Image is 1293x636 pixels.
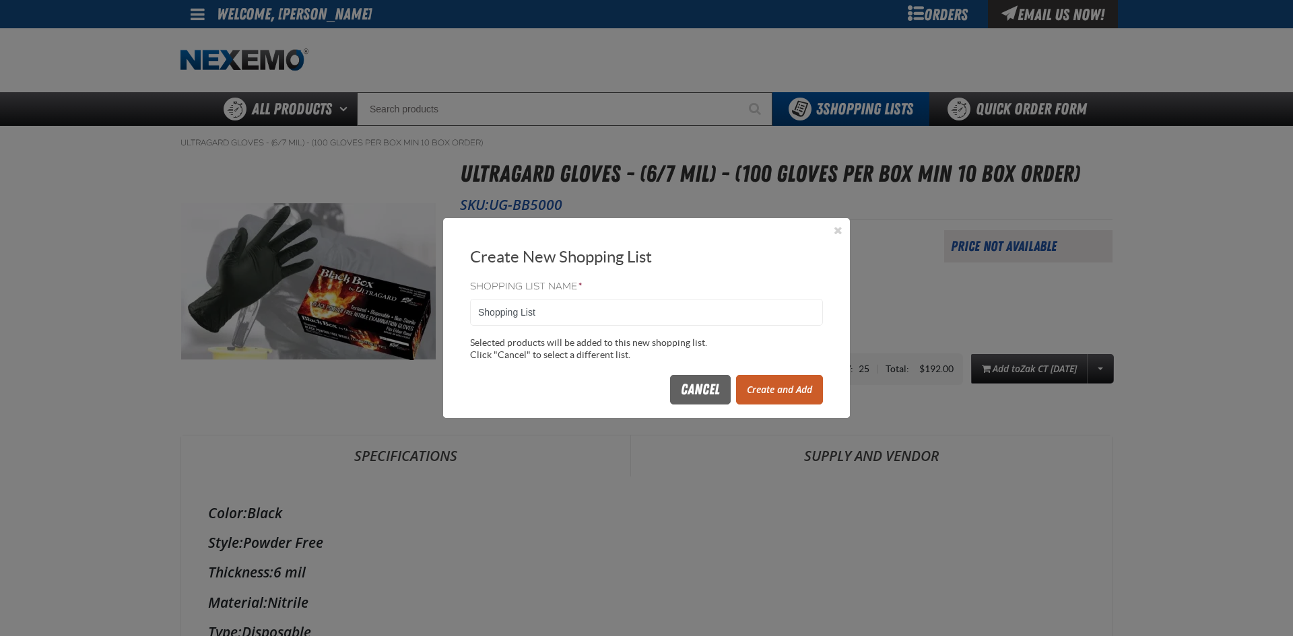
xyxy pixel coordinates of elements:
[670,375,731,404] button: Cancel
[470,248,652,266] span: Create New Shopping List
[470,337,823,362] div: Selected products will be added to this new shopping list. Click "Cancel" to select a different l...
[470,299,823,326] input: Shopping List Name
[830,222,846,238] button: Close the Dialog
[470,281,823,293] label: Shopping List Name
[736,375,823,404] button: Create and Add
